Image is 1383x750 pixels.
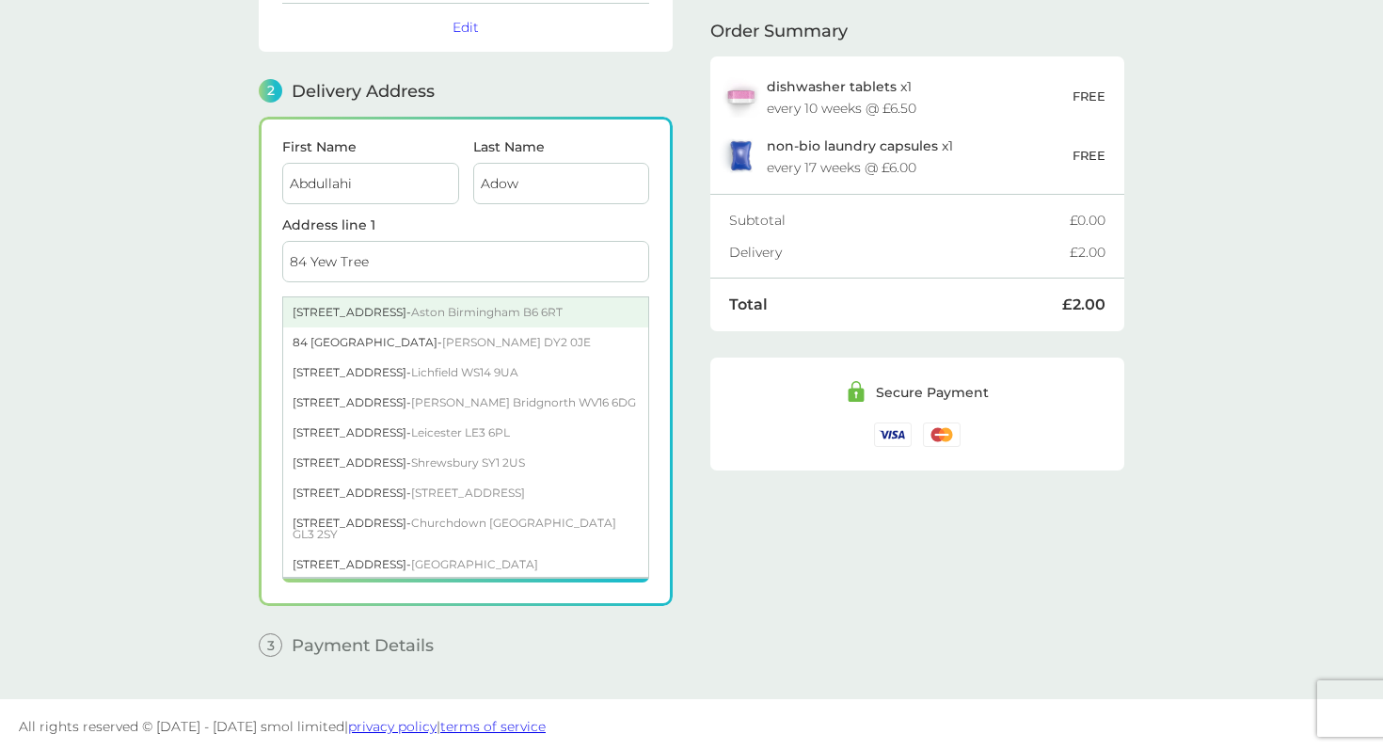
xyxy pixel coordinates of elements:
div: 84 [GEOGRAPHIC_DATA] - [283,327,648,358]
p: FREE [1073,146,1105,166]
span: [GEOGRAPHIC_DATA] [411,557,538,571]
span: Aston Birmingham B6 6RT [411,305,563,319]
div: £2.00 [1070,246,1105,259]
div: every 17 weeks @ £6.00 [767,161,916,174]
button: Edit [453,19,479,36]
div: Secure Payment [876,386,989,399]
span: 2 [259,79,282,103]
span: [PERSON_NAME] DY2 0JE [442,335,591,349]
a: terms of service [440,718,546,735]
span: non-bio laundry capsules [767,137,938,154]
p: x 1 [767,138,953,153]
a: privacy policy [348,718,437,735]
span: Shrewsbury SY1 2US [411,455,525,470]
span: Lichfield WS14 9UA [411,365,518,379]
div: [STREET_ADDRESS] - [283,388,648,418]
span: Leicester LE3 6PL [411,425,510,439]
span: Payment Details [292,637,434,654]
div: [STREET_ADDRESS] - [283,550,648,580]
span: [STREET_ADDRESS] [411,486,525,500]
div: [STREET_ADDRESS] - [283,418,648,448]
div: every 10 weeks @ £6.50 [767,102,916,115]
span: [PERSON_NAME] Bridgnorth WV16 6DG [411,395,636,409]
div: Delivery [729,246,1070,259]
div: [STREET_ADDRESS] - [283,358,648,388]
div: £2.00 [1062,297,1105,312]
label: First Name [282,140,459,153]
span: Delivery Address [292,83,435,100]
span: 3 [259,633,282,657]
div: [STREET_ADDRESS] - [283,478,648,508]
img: /assets/icons/cards/mastercard.svg [923,423,961,446]
p: x 1 [767,79,912,94]
span: Churchdown [GEOGRAPHIC_DATA] GL3 2SY [293,516,616,541]
div: [STREET_ADDRESS] - [283,297,648,327]
p: FREE [1073,87,1105,106]
label: Last Name [473,140,650,153]
span: dishwasher tablets [767,78,897,95]
div: [STREET_ADDRESS] - [283,448,648,478]
img: /assets/icons/cards/visa.svg [874,423,912,446]
div: Total [729,297,1062,312]
span: Order Summary [710,23,848,40]
div: £0.00 [1070,214,1105,227]
div: [STREET_ADDRESS] - [283,508,648,550]
div: Subtotal [729,214,1070,227]
label: Address line 1 [282,218,649,231]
